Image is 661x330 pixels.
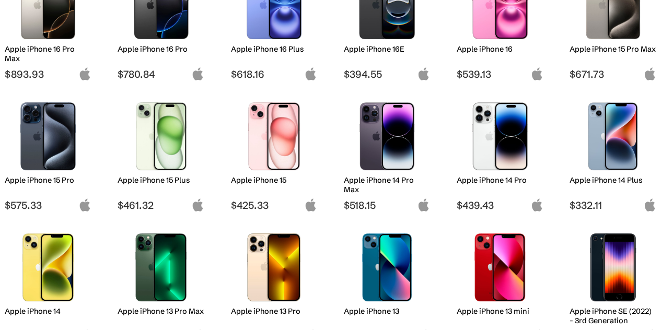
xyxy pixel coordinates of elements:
[5,44,91,63] h2: Apple iPhone 16 Pro Max
[457,199,543,211] span: $439.43
[13,233,84,301] img: iPhone 14
[565,97,661,211] a: iPhone 14 Plus Apple iPhone 14 Plus $332.11 apple-logo
[577,102,648,170] img: iPhone 14 Plus
[570,175,656,185] h2: Apple iPhone 14 Plus
[339,97,435,211] a: iPhone 14 Pro Max Apple iPhone 14 Pro Max $518.15 apple-logo
[570,307,656,325] h2: Apple iPhone SE (2022) - 3rd Generation
[231,199,318,211] span: $425.33
[457,68,543,80] span: $539.13
[344,175,431,194] h2: Apple iPhone 14 Pro Max
[465,102,536,170] img: iPhone 14 Pro
[304,198,317,211] img: apple-logo
[344,44,431,54] h2: Apple iPhone 16E
[570,199,656,211] span: $332.11
[231,307,318,316] h2: Apple iPhone 13 Pro
[643,67,656,80] img: apple-logo
[570,68,656,80] span: $671.73
[118,175,204,185] h2: Apple iPhone 15 Plus
[457,44,543,54] h2: Apple iPhone 16
[191,198,204,211] img: apple-logo
[570,44,656,54] h2: Apple iPhone 15 Pro Max
[118,68,204,80] span: $780.84
[530,198,543,211] img: apple-logo
[239,102,310,170] img: iPhone 15
[5,307,91,316] h2: Apple iPhone 14
[5,175,91,185] h2: Apple iPhone 15 Pro
[125,233,196,301] img: iPhone 13 Pro Max
[239,233,310,301] img: iPhone 13 Pro
[118,199,204,211] span: $461.32
[226,97,322,211] a: iPhone 15 Apple iPhone 15 $425.33 apple-logo
[344,307,431,316] h2: Apple iPhone 13
[417,198,430,211] img: apple-logo
[78,198,91,211] img: apple-logo
[13,102,84,170] img: iPhone 15 Pro
[465,233,536,301] img: iPhone 13 mini
[577,233,648,301] img: iPhone SE 3rd Gen
[231,44,318,54] h2: Apple iPhone 16 Plus
[5,199,91,211] span: $575.33
[113,97,209,211] a: iPhone 15 Plus Apple iPhone 15 Plus $461.32 apple-logo
[417,67,430,80] img: apple-logo
[5,68,91,80] span: $893.93
[457,175,543,185] h2: Apple iPhone 14 Pro
[125,102,196,170] img: iPhone 15 Plus
[352,233,423,301] img: iPhone 13
[344,68,431,80] span: $394.55
[78,67,91,80] img: apple-logo
[344,199,431,211] span: $518.15
[118,44,204,54] h2: Apple iPhone 16 Pro
[352,102,423,170] img: iPhone 14 Pro Max
[118,307,204,316] h2: Apple iPhone 13 Pro Max
[530,67,543,80] img: apple-logo
[452,97,548,211] a: iPhone 14 Pro Apple iPhone 14 Pro $439.43 apple-logo
[304,67,317,80] img: apple-logo
[457,307,543,316] h2: Apple iPhone 13 mini
[643,198,656,211] img: apple-logo
[231,175,318,185] h2: Apple iPhone 15
[231,68,318,80] span: $618.16
[191,67,204,80] img: apple-logo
